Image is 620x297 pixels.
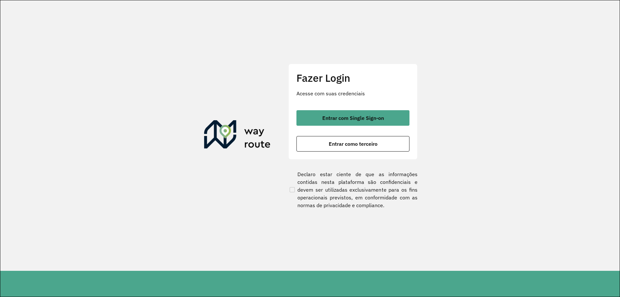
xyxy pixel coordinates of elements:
span: Entrar como terceiro [329,141,377,146]
label: Declaro estar ciente de que as informações contidas nesta plataforma são confidenciais e devem se... [288,170,418,209]
h2: Fazer Login [296,72,409,84]
button: button [296,136,409,152]
img: Roteirizador AmbevTech [204,120,271,151]
button: button [296,110,409,126]
span: Entrar com Single Sign-on [322,115,384,121]
p: Acesse com suas credenciais [296,90,409,97]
